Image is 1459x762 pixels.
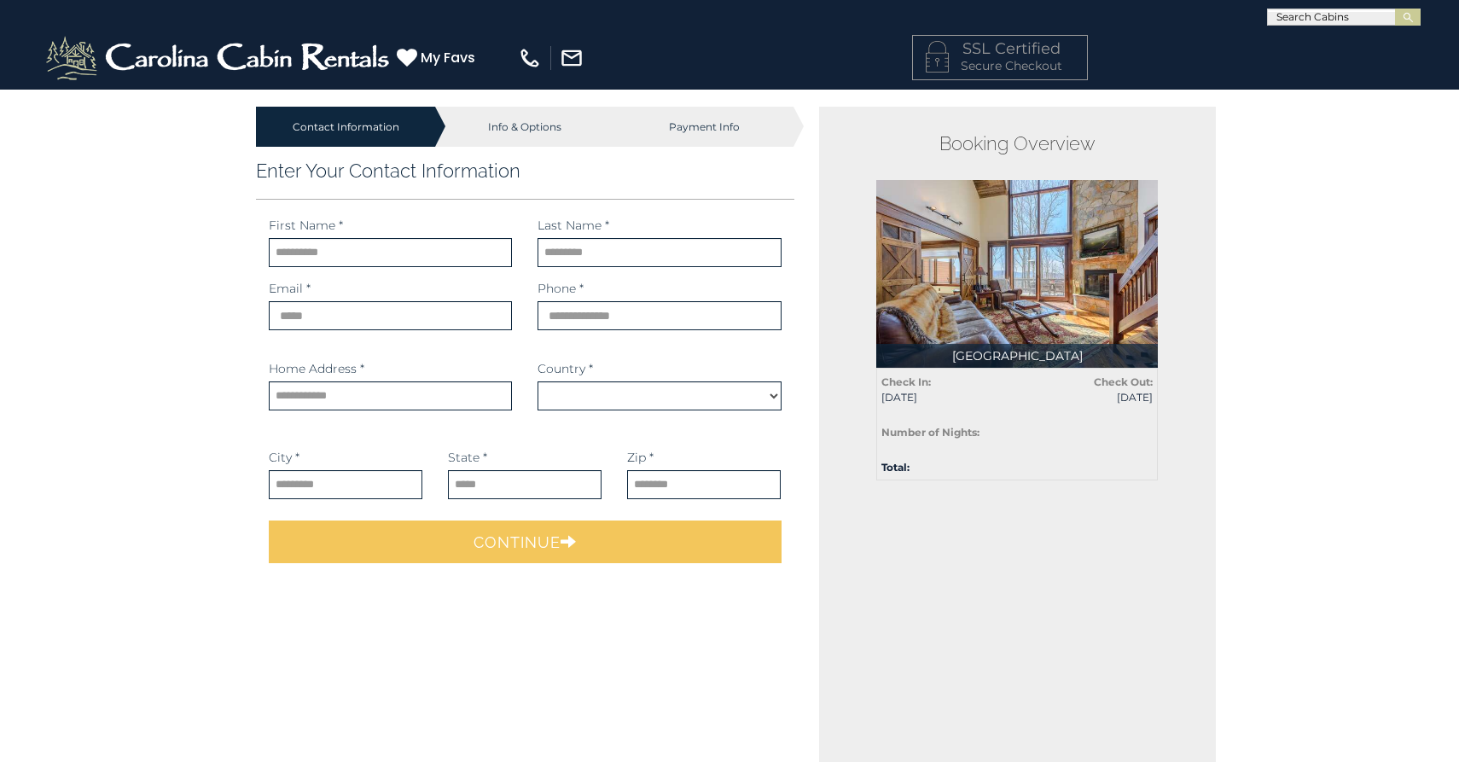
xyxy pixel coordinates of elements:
[269,217,343,234] label: First Name *
[926,41,949,73] img: LOCKICON1.png
[538,280,584,297] label: Phone *
[421,47,475,68] span: My Favs
[269,360,364,377] label: Home Address *
[560,46,584,70] img: mail-regular-white.png
[926,57,1074,74] p: Secure Checkout
[881,375,931,388] strong: Check In:
[269,521,782,563] button: Continue
[269,280,311,297] label: Email *
[926,41,1074,58] h4: SSL Certified
[876,344,1158,368] p: [GEOGRAPHIC_DATA]
[256,160,794,182] h3: Enter Your Contact Information
[876,180,1158,368] img: 1732573844_thumbnail.jpeg
[881,390,1004,404] span: [DATE]
[397,47,480,69] a: My Favs
[43,32,397,84] img: White-1-2.png
[1094,375,1153,388] strong: Check Out:
[627,449,654,466] label: Zip *
[538,360,593,377] label: Country *
[881,426,979,439] strong: Number of Nights:
[538,217,609,234] label: Last Name *
[1030,390,1153,404] span: [DATE]
[518,46,542,70] img: phone-regular-white.png
[876,132,1158,154] h2: Booking Overview
[269,449,299,466] label: City *
[448,449,487,466] label: State *
[881,461,910,474] strong: Total:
